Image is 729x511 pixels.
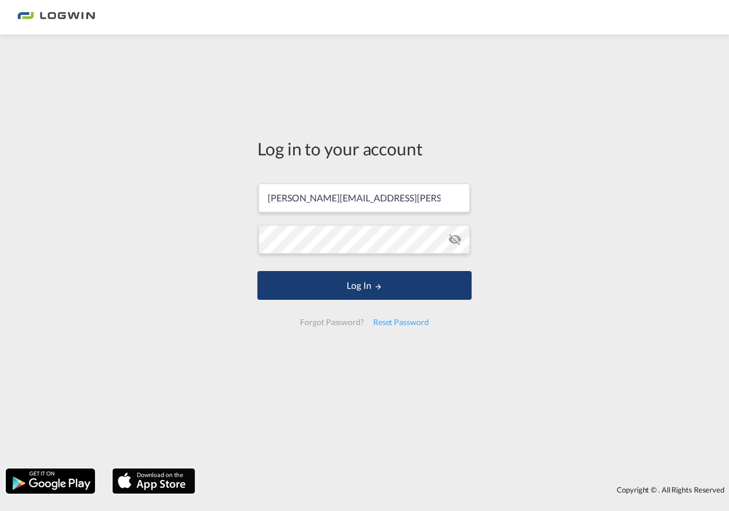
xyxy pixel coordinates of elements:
[5,467,96,495] img: google.png
[448,232,462,246] md-icon: icon-eye-off
[257,271,472,300] button: LOGIN
[111,467,196,495] img: apple.png
[17,5,95,30] img: 2761ae10d95411efa20a1f5e0282d2d7.png
[295,312,368,333] div: Forgot Password?
[201,480,729,499] div: Copyright © . All Rights Reserved
[257,136,472,161] div: Log in to your account
[259,184,470,212] input: Enter email/phone number
[369,312,434,333] div: Reset Password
